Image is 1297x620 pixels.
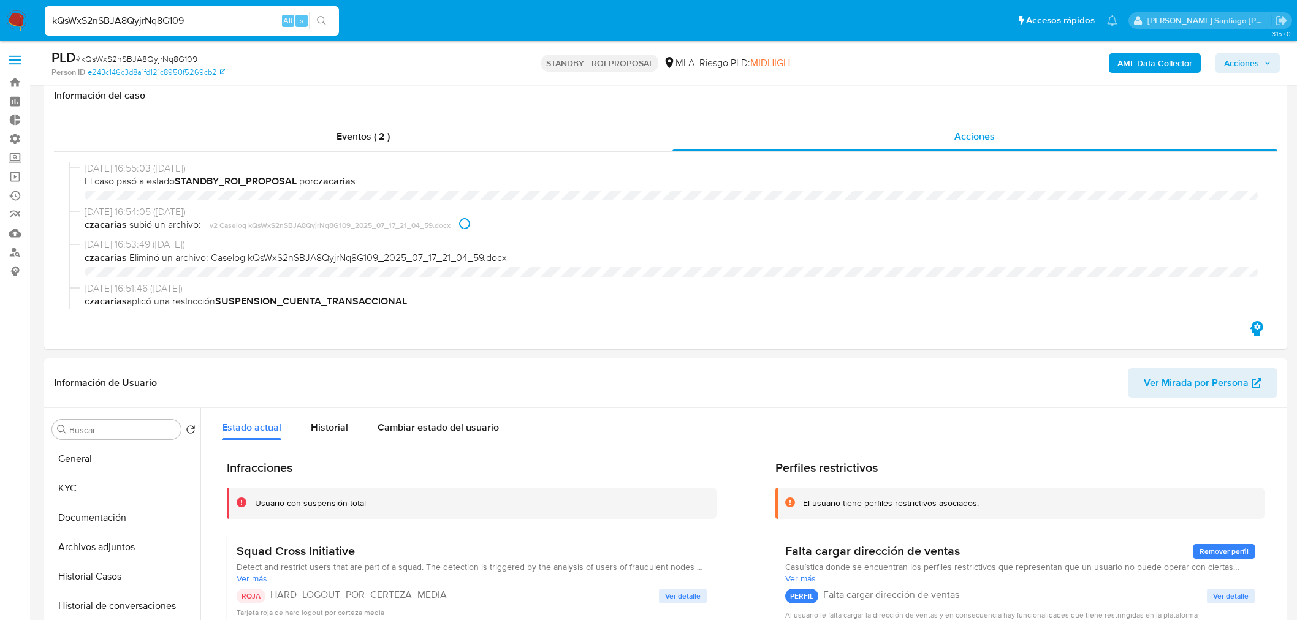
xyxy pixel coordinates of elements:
b: czacarias [85,218,127,233]
a: Salir [1275,14,1288,27]
input: Buscar usuario o caso... [45,13,339,29]
a: e243c146c3d8a1fd121c8950f5269cb2 [88,67,225,78]
button: search-icon [309,12,334,29]
button: Acciones [1215,53,1280,73]
p: STANDBY - ROI PROPOSAL [541,55,658,72]
span: Ver Mirada por Persona [1144,368,1249,398]
b: STANDBY_ROI_PROPOSAL [175,174,297,188]
input: Buscar [69,425,176,436]
span: Alt [283,15,293,26]
b: czacarias [85,294,127,308]
p: roberto.munoz@mercadolibre.com [1147,15,1271,26]
button: Documentación [47,503,200,532]
button: KYC [47,474,200,503]
span: Accesos rápidos [1026,14,1095,27]
b: SUSPENSION_CUENTA_TRANSACCIONAL [215,294,407,308]
a: Notificaciones [1107,15,1117,26]
span: Eventos ( 2 ) [337,129,390,143]
b: PLD [51,47,76,67]
span: [DATE] 16:51:46 ([DATE]) [85,282,1258,295]
span: [DATE] 16:54:05 ([DATE]) [85,205,1258,219]
span: [DATE] 16:53:49 ([DATE]) [85,238,1258,251]
button: Historial Casos [47,562,200,591]
span: El caso pasó a estado por [85,175,1258,188]
b: czacarias [85,251,127,265]
span: subió un archivo: [129,218,201,233]
span: MIDHIGH [750,56,790,70]
button: AML Data Collector [1109,53,1201,73]
button: Ver Mirada por Persona [1128,368,1277,398]
button: Volver al orden por defecto [186,425,196,438]
span: s [300,15,303,26]
span: # kQsWxS2nSBJA8QyjrNq8G109 [76,53,197,65]
h1: Información de Usuario [54,377,157,389]
span: Acciones [1224,53,1259,73]
button: General [47,444,200,474]
button: Buscar [57,425,67,434]
b: AML Data Collector [1117,53,1192,73]
button: Archivos adjuntos [47,532,200,562]
div: MLA [663,56,694,70]
span: Riesgo PLD: [699,56,790,70]
span: Acciones [954,129,995,143]
h1: Información del caso [54,89,1277,102]
b: Person ID [51,67,85,78]
span: Eliminó un archivo: Caselog kQsWxS2nSBJA8QyjrNq8G109_2025_07_17_21_04_59.docx [129,251,507,265]
span: aplicó una restricción [85,295,1258,308]
b: czacarias [313,174,356,188]
span: [DATE] 16:55:03 ([DATE]) [85,162,1258,175]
